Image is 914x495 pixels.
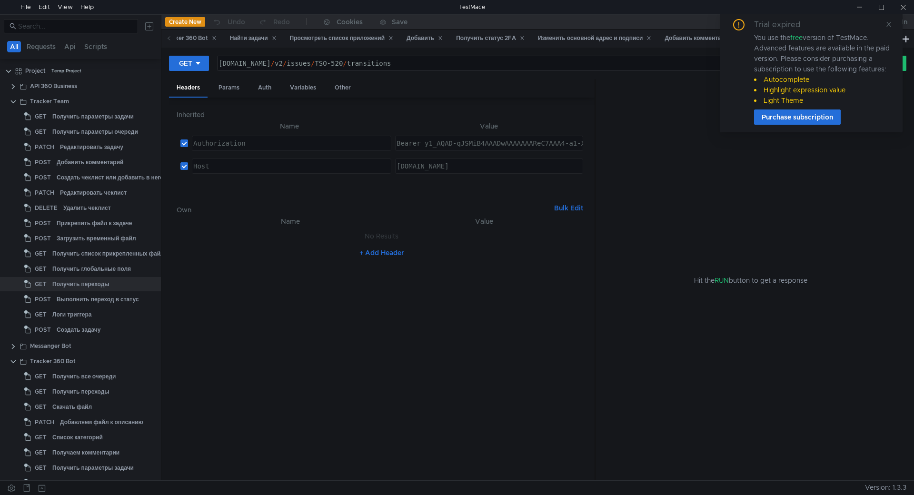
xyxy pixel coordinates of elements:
span: GET [35,369,47,384]
span: GET [35,430,47,445]
li: Light Theme [754,95,891,106]
div: Удалить чеклист [63,201,111,215]
div: Messanger Bot [30,339,71,353]
button: Requests [24,41,59,52]
div: Загрузить временный файл [57,231,136,246]
div: Список категорий [52,430,103,445]
span: PATCH [35,140,54,154]
div: GET [179,58,192,69]
span: GET [35,400,47,414]
h6: Inherited [177,109,587,120]
span: POST [35,216,51,230]
div: Auth [250,79,279,97]
button: Create New [165,17,205,27]
div: Прикрепить файл к задаче [57,216,132,230]
div: Project [25,64,46,78]
div: Редактировать чеклист [60,186,127,200]
div: Tracker Team [30,94,69,109]
div: Headers [169,79,208,98]
button: + Add Header [356,247,408,258]
div: Получить параметры задачи [52,461,134,475]
button: Api [61,41,79,52]
div: Просмотреть список приложений [290,33,393,43]
nz-embed-empty: No Results [365,232,398,240]
th: Name [188,120,391,132]
div: Other [327,79,358,97]
div: Добавить комментарий [57,155,123,169]
div: Variables [282,79,324,97]
span: free [790,33,803,42]
div: Получить параметры очереди [52,125,138,139]
span: POST [35,155,51,169]
span: Hit the button to get a response [694,275,807,286]
span: GET [35,385,47,399]
div: Save [392,19,407,25]
div: Redo [273,16,290,28]
div: Undo [228,16,245,28]
div: Получаем комментарии [52,445,119,460]
div: Создать задачу [57,323,100,337]
div: Trial expired [754,19,812,30]
div: Изменить основной адрес и подписи [538,33,651,43]
span: PATCH [35,415,54,429]
input: Search... [18,21,132,31]
span: RUN [715,276,729,285]
div: Добавить комментарий [665,33,740,43]
div: API 360 Business [30,79,77,93]
button: Scripts [81,41,110,52]
div: Получить глобальные поля [52,262,131,276]
div: Добавляем файл к описанию [60,415,143,429]
div: Temp Project [51,64,81,78]
button: Undo [205,15,252,29]
span: GET [35,247,47,261]
div: Найти задачи [57,476,95,490]
div: Получить переходы [52,385,109,399]
button: Redo [252,15,297,29]
span: GET [35,461,47,475]
th: Value [391,120,587,132]
th: Name [192,216,389,227]
button: Bulk Edit [550,202,587,214]
li: Highlight expression value [754,85,891,95]
th: Value [389,216,579,227]
div: Редактировать задачу [60,140,123,154]
li: Autocomplete [754,74,891,85]
button: GET [169,56,209,71]
div: Логи триггера [52,307,91,322]
div: Получить переходы [52,277,109,291]
div: Найти задачи [230,33,277,43]
div: You use the version of TestMace. Advanced features are available in the paid version. Please cons... [754,32,891,106]
span: GET [35,445,47,460]
div: Создать чеклист или добавить в него пункты [57,170,186,185]
div: Добавить [407,33,443,43]
div: Получить статус 2FA [456,33,525,43]
span: PATCH [35,186,54,200]
div: Cookies [337,16,363,28]
div: Скачать файл [52,400,92,414]
span: POST [35,231,51,246]
div: Tracker 360 Bot [30,354,76,368]
span: GET [35,109,47,124]
span: GET [35,277,47,291]
span: GET [35,262,47,276]
div: Получить параметры задачи [52,109,134,124]
div: Получить список прикрепленных файлов [52,247,171,261]
span: POST [35,170,51,185]
div: Params [211,79,247,97]
div: Получить все очереди [52,369,116,384]
span: DELETE [35,201,58,215]
span: GET [35,307,47,322]
span: POST [35,323,51,337]
span: POST [35,292,51,307]
div: Выполнить переход в статус [57,292,139,307]
span: POST [35,476,51,490]
button: All [7,41,21,52]
div: Tracker 360 Bot [162,33,217,43]
span: GET [35,125,47,139]
span: Version: 1.3.3 [865,481,906,495]
button: Purchase subscription [754,109,841,125]
h6: Own [177,204,550,216]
